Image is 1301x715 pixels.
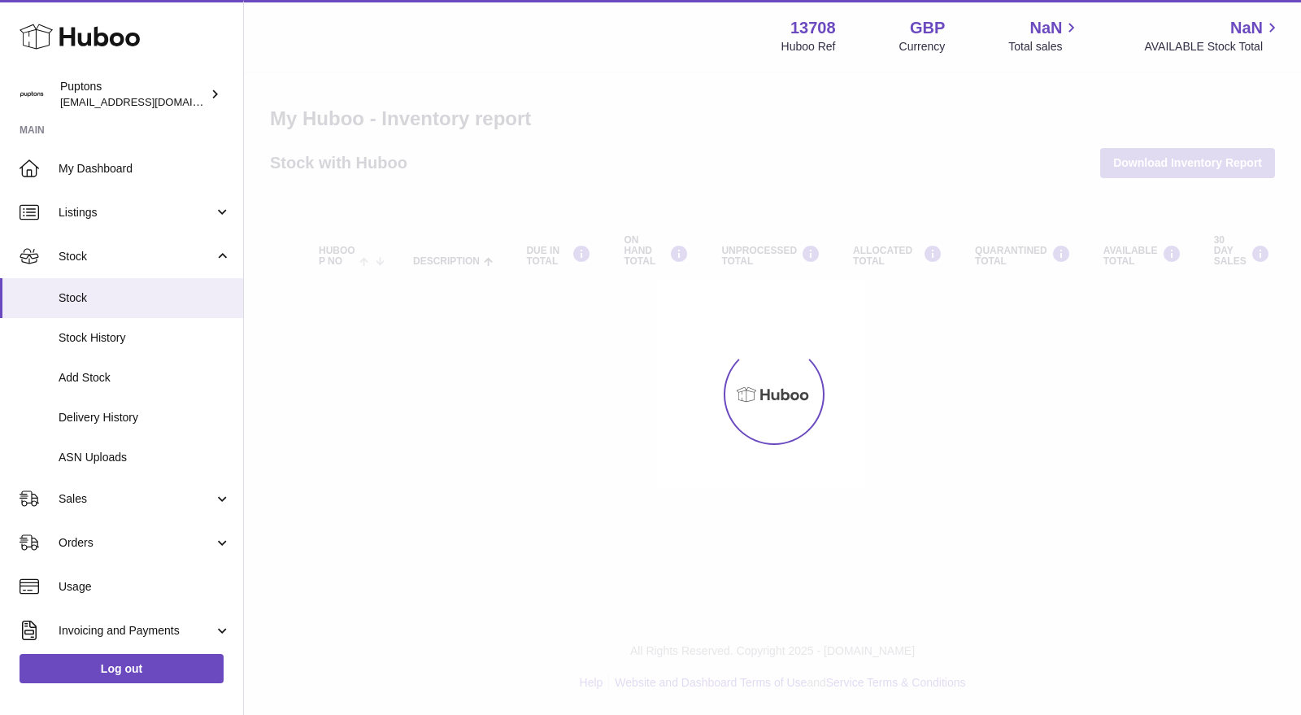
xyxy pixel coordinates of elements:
[59,290,231,306] span: Stock
[59,161,231,177] span: My Dashboard
[910,17,945,39] strong: GBP
[20,82,44,107] img: hello@puptons.com
[59,330,231,346] span: Stock History
[59,579,231,595] span: Usage
[1008,39,1081,54] span: Total sales
[59,410,231,425] span: Delivery History
[790,17,836,39] strong: 13708
[1230,17,1263,39] span: NaN
[60,79,207,110] div: Puptons
[20,654,224,683] a: Log out
[1029,17,1062,39] span: NaN
[59,491,214,507] span: Sales
[59,205,214,220] span: Listings
[899,39,946,54] div: Currency
[59,370,231,386] span: Add Stock
[59,249,214,264] span: Stock
[59,535,214,551] span: Orders
[60,95,239,108] span: [EMAIL_ADDRESS][DOMAIN_NAME]
[59,623,214,639] span: Invoicing and Payments
[1008,17,1081,54] a: NaN Total sales
[59,450,231,465] span: ASN Uploads
[781,39,836,54] div: Huboo Ref
[1144,39,1281,54] span: AVAILABLE Stock Total
[1144,17,1281,54] a: NaN AVAILABLE Stock Total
